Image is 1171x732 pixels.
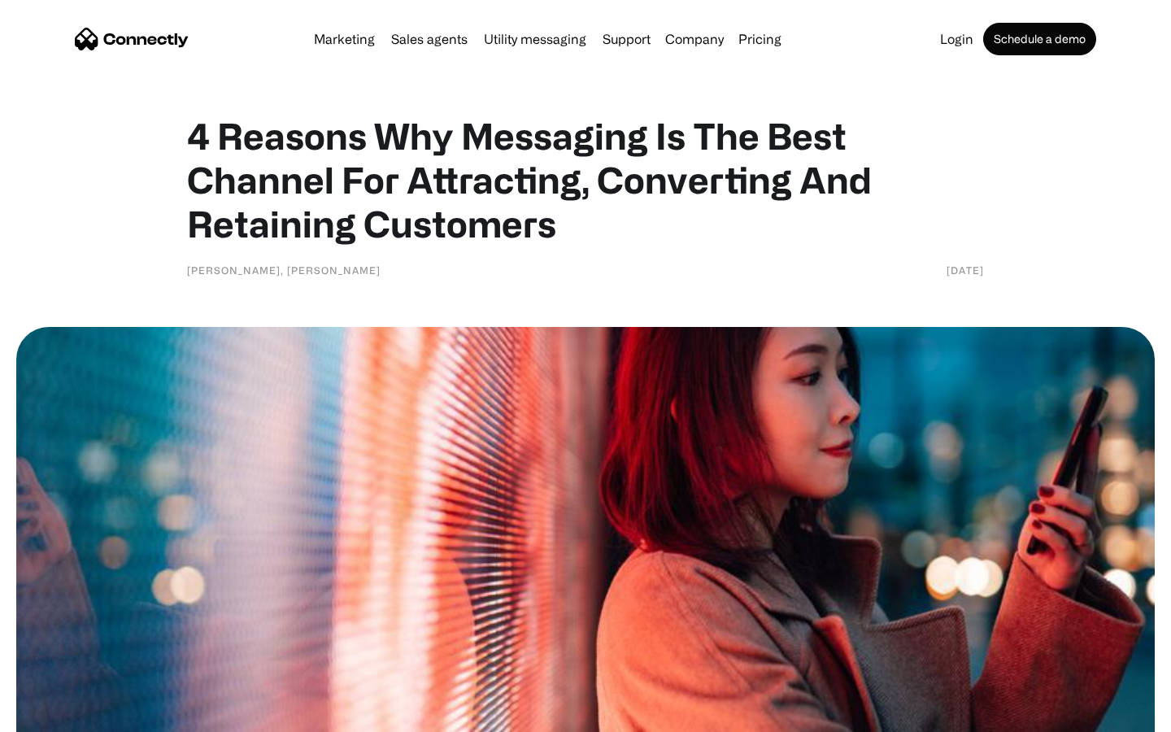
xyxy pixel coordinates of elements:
a: Utility messaging [477,33,593,46]
a: Marketing [307,33,381,46]
a: Support [596,33,657,46]
a: Login [934,33,980,46]
aside: Language selected: English [16,704,98,726]
a: Pricing [732,33,788,46]
div: Company [665,28,724,50]
ul: Language list [33,704,98,726]
h1: 4 Reasons Why Messaging Is The Best Channel For Attracting, Converting And Retaining Customers [187,114,984,246]
a: Sales agents [385,33,474,46]
div: [DATE] [947,262,984,278]
a: Schedule a demo [983,23,1096,55]
div: [PERSON_NAME], [PERSON_NAME] [187,262,381,278]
